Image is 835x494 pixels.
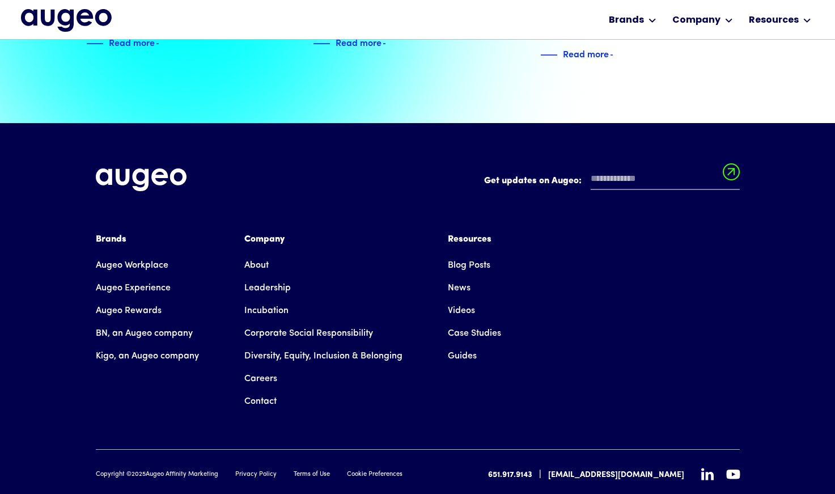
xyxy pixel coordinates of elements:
label: Get updates on Augeo: [484,174,582,188]
a: Privacy Policy [235,470,277,480]
img: Blue decorative line [86,37,103,50]
img: Blue decorative line [313,37,330,50]
a: Blog Posts [448,254,490,277]
a: Incubation [244,299,289,322]
a: Case Studies [448,322,501,345]
a: Leadership [244,277,291,299]
div: | [539,468,541,482]
div: Company [672,14,720,27]
a: Corporate Social Responsibility [244,322,373,345]
a: Kigo, an Augeo company [96,345,199,368]
a: Videos [448,299,475,322]
a: home [21,9,112,33]
a: BN, an Augeo company [96,322,193,345]
a: Augeo Rewards [96,299,162,322]
a: Augeo Experience [96,277,171,299]
img: Blue decorative line [540,48,557,62]
div: Read more [109,35,155,49]
a: Augeo Workplace [96,254,168,277]
div: Resources [749,14,799,27]
a: Diversity, Equity, Inclusion & Belonging [244,345,402,368]
div: Read more [563,47,609,60]
img: Augeo's full logo in white. [96,168,187,192]
a: [EMAIL_ADDRESS][DOMAIN_NAME] [548,469,684,481]
a: 651.917.9143 [488,469,532,481]
img: Blue text arrow [156,37,173,50]
a: About [244,254,269,277]
a: Guides [448,345,477,368]
a: Careers [244,368,277,390]
div: Read more [336,35,382,49]
div: Company [244,233,402,246]
div: Brands [96,233,199,246]
a: Terms of Use [294,470,330,480]
input: Submit [723,163,740,187]
div: Resources [448,233,501,246]
span: 2025 [132,471,146,478]
a: News [448,277,471,299]
img: Blue text arrow [610,48,627,62]
img: Blue text arrow [383,37,400,50]
form: Email Form [484,168,740,196]
div: Brands [609,14,644,27]
a: Cookie Preferences [347,470,402,480]
div: Copyright © Augeo Affinity Marketing [96,470,218,480]
a: Contact [244,390,277,413]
